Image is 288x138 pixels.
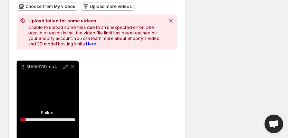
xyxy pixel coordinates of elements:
span: Choose from My videos [26,4,75,9]
a: Open chat [265,115,283,133]
button: Upload more videos [81,2,135,11]
p: Unable to upload some files due to an unexpected error. One possible reason is that the video fil... [28,25,165,47]
a: Here [86,41,96,46]
p: 3D056VID.mp4 [26,64,62,70]
button: Dismiss notification [166,16,176,25]
h2: Upload failed for some videos [28,17,165,24]
button: Choose from My videos [17,2,78,11]
span: Upload more videos [90,4,132,9]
